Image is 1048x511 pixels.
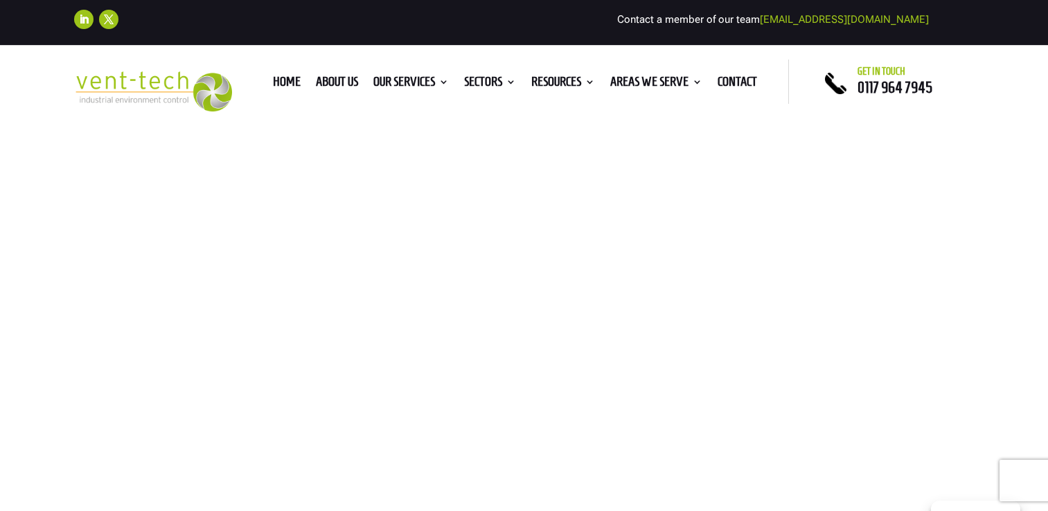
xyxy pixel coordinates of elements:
[74,71,233,112] img: 2023-09-27T08_35_16.549ZVENT-TECH---Clear-background
[99,10,118,29] a: Follow on X
[760,13,929,26] a: [EMAIL_ADDRESS][DOMAIN_NAME]
[858,79,932,96] a: 0117 964 7945
[464,77,516,92] a: Sectors
[373,77,449,92] a: Our Services
[74,10,94,29] a: Follow on LinkedIn
[610,77,702,92] a: Areas We Serve
[273,77,301,92] a: Home
[858,66,905,77] span: Get in touch
[531,77,595,92] a: Resources
[316,77,358,92] a: About us
[617,13,929,26] span: Contact a member of our team
[718,77,757,92] a: Contact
